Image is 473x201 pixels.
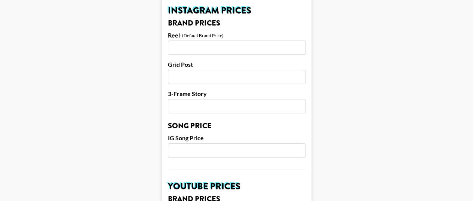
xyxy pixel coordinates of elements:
[168,61,305,68] label: Grid Post
[168,6,305,15] h2: Instagram Prices
[168,122,305,130] h3: Song Price
[168,90,305,97] label: 3-Frame Story
[168,19,305,27] h3: Brand Prices
[168,31,180,39] label: Reel
[168,182,305,191] h2: YouTube Prices
[168,134,305,142] label: IG Song Price
[180,33,224,38] div: - (Default Brand Price)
